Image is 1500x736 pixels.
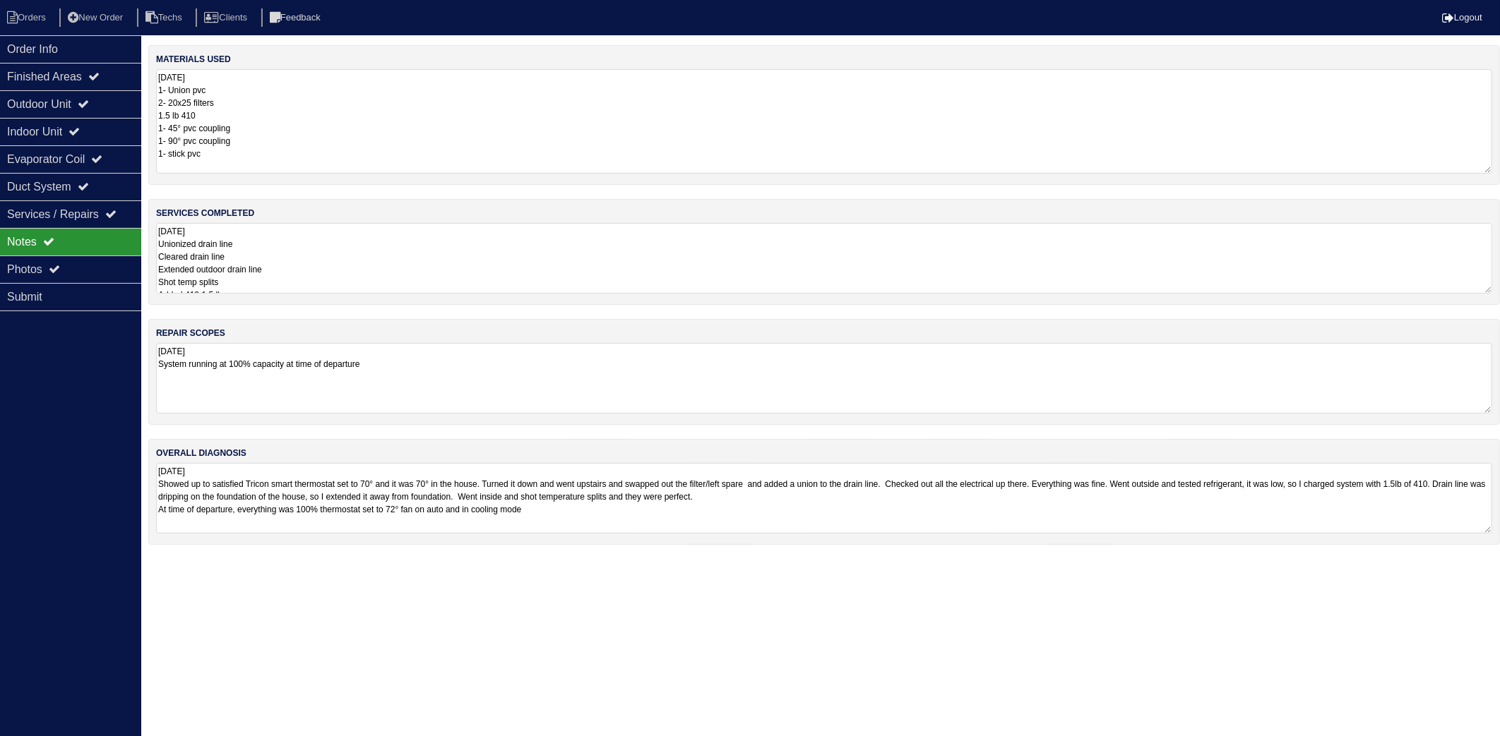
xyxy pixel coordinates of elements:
[156,343,1492,414] textarea: [DATE] System running at 100% capacity at time of departure
[196,8,258,28] li: Clients
[156,223,1492,294] textarea: [DATE] Unionized drain line Cleared drain line Extended outdoor drain line Shot temp splits Added...
[59,12,134,23] a: New Order
[156,327,225,339] label: repair scopes
[1442,12,1482,23] a: Logout
[156,69,1492,174] textarea: [DATE] 1- Union pvc 2- 20x25 filters 1.5 lb 410 1- 45° pvc coupling 1- 90° pvc coupling 1- stick pvc
[156,463,1492,533] textarea: [DATE] Showed up to satisfied Tricon smart thermostat set to 70° and it was 70° in the house. Tur...
[261,8,332,28] li: Feedback
[196,12,258,23] a: Clients
[59,8,134,28] li: New Order
[156,53,231,66] label: materials used
[156,447,246,459] label: overall diagnosis
[137,8,194,28] li: Techs
[156,207,254,219] label: services completed
[137,12,194,23] a: Techs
